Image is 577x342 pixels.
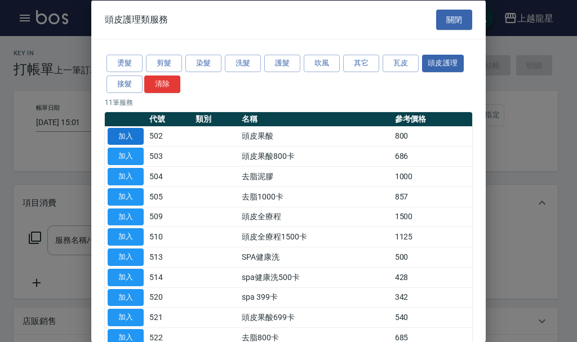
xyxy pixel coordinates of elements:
button: 加入 [108,309,144,326]
td: 去脂泥膠 [239,166,392,186]
button: 頭皮護理 [422,55,464,72]
span: 頭皮護理類服務 [105,14,168,25]
button: 其它 [343,55,379,72]
button: 加入 [108,188,144,205]
td: 頭皮果酸 [239,126,392,146]
button: 洗髮 [225,55,261,72]
button: 加入 [108,127,144,145]
td: 頭皮果酸699卡 [239,307,392,327]
td: 頭皮全療程 [239,207,392,227]
button: 關閉 [436,9,472,30]
td: 509 [147,207,193,227]
button: 清除 [144,75,180,92]
td: 503 [147,146,193,166]
td: 857 [392,186,472,207]
button: 加入 [108,248,144,266]
td: 686 [392,146,472,166]
td: 540 [392,307,472,327]
button: 吹風 [304,55,340,72]
td: 513 [147,247,193,267]
td: 521 [147,307,193,327]
td: 520 [147,287,193,308]
td: 1125 [392,226,472,247]
th: 類別 [193,112,239,126]
td: 1500 [392,207,472,227]
td: 510 [147,226,193,247]
td: 502 [147,126,193,146]
td: 500 [392,247,472,267]
p: 11 筆服務 [105,97,472,107]
button: 加入 [108,228,144,246]
button: 染髮 [185,55,221,72]
button: 接髮 [106,75,143,92]
button: 剪髮 [146,55,182,72]
td: spa 399卡 [239,287,392,308]
td: 504 [147,166,193,186]
td: 頭皮全療程1500卡 [239,226,392,247]
button: 加入 [108,148,144,165]
td: SPA健康洗 [239,247,392,267]
td: spa健康洗500卡 [239,267,392,287]
button: 加入 [108,268,144,286]
th: 名稱 [239,112,392,126]
td: 505 [147,186,193,207]
button: 加入 [108,288,144,306]
td: 800 [392,126,472,146]
button: 燙髮 [106,55,143,72]
td: 342 [392,287,472,308]
td: 1000 [392,166,472,186]
td: 去脂1000卡 [239,186,392,207]
td: 514 [147,267,193,287]
td: 頭皮果酸800卡 [239,146,392,166]
button: 加入 [108,168,144,185]
td: 428 [392,267,472,287]
button: 加入 [108,208,144,225]
th: 代號 [147,112,193,126]
th: 參考價格 [392,112,472,126]
button: 瓦皮 [383,55,419,72]
button: 護髮 [264,55,300,72]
